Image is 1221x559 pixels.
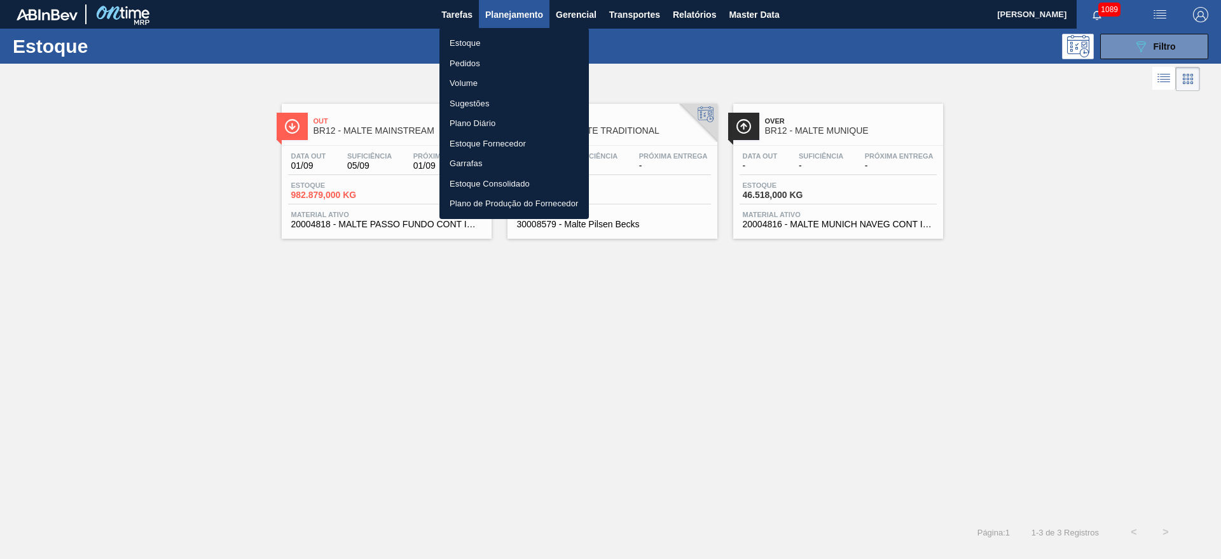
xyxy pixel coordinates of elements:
[439,194,589,214] a: Plano de Produção do Fornecedor
[439,94,589,114] a: Sugestões
[439,174,589,194] a: Estoque Consolidado
[439,73,589,94] a: Volume
[439,53,589,74] a: Pedidos
[439,134,589,154] a: Estoque Fornecedor
[439,33,589,53] a: Estoque
[439,153,589,174] a: Garrafas
[439,113,589,134] a: Plano Diário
